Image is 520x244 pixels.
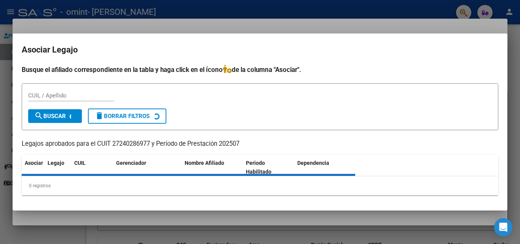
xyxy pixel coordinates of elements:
span: Nombre Afiliado [185,160,224,166]
datatable-header-cell: Nombre Afiliado [182,155,243,180]
div: 0 registros [22,176,498,195]
h2: Asociar Legajo [22,43,498,57]
span: Dependencia [297,160,329,166]
span: Buscar [34,113,66,120]
button: Buscar [28,109,82,123]
span: Asociar [25,160,43,166]
datatable-header-cell: Asociar [22,155,45,180]
span: Periodo Habilitado [246,160,271,175]
mat-icon: delete [95,111,104,120]
div: Open Intercom Messenger [494,218,512,236]
span: Borrar Filtros [95,113,150,120]
datatable-header-cell: CUIL [71,155,113,180]
h4: Busque el afiliado correspondiente en la tabla y haga click en el ícono de la columna "Asociar". [22,65,498,75]
datatable-header-cell: Legajo [45,155,71,180]
span: Legajo [48,160,64,166]
span: CUIL [74,160,86,166]
datatable-header-cell: Periodo Habilitado [243,155,294,180]
p: Legajos aprobados para el CUIT 27240286977 y Período de Prestación 202507 [22,139,498,149]
datatable-header-cell: Gerenciador [113,155,182,180]
button: Borrar Filtros [88,108,166,124]
datatable-header-cell: Dependencia [294,155,356,180]
span: Gerenciador [116,160,146,166]
mat-icon: search [34,111,43,120]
